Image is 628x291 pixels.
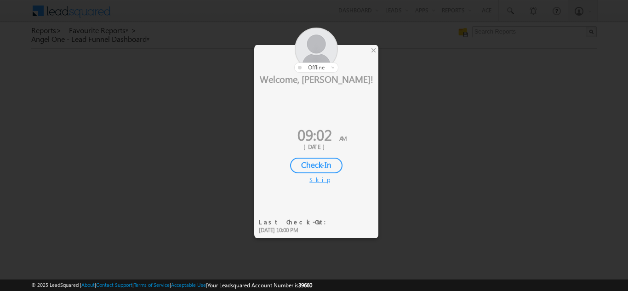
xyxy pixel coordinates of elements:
[96,282,132,288] a: Contact Support
[339,134,347,142] span: AM
[290,158,343,173] div: Check-In
[297,124,332,145] span: 09:02
[259,226,332,234] div: [DATE] 10:00 PM
[259,218,332,226] div: Last Check-Out:
[309,176,323,184] div: Skip
[134,282,170,288] a: Terms of Service
[31,281,312,290] span: © 2025 LeadSquared | | | | |
[171,282,206,288] a: Acceptable Use
[261,143,371,151] div: [DATE]
[81,282,95,288] a: About
[207,282,312,289] span: Your Leadsquared Account Number is
[308,64,325,71] span: offline
[254,73,378,85] div: Welcome, [PERSON_NAME]!
[369,45,378,55] div: ×
[298,282,312,289] span: 39660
